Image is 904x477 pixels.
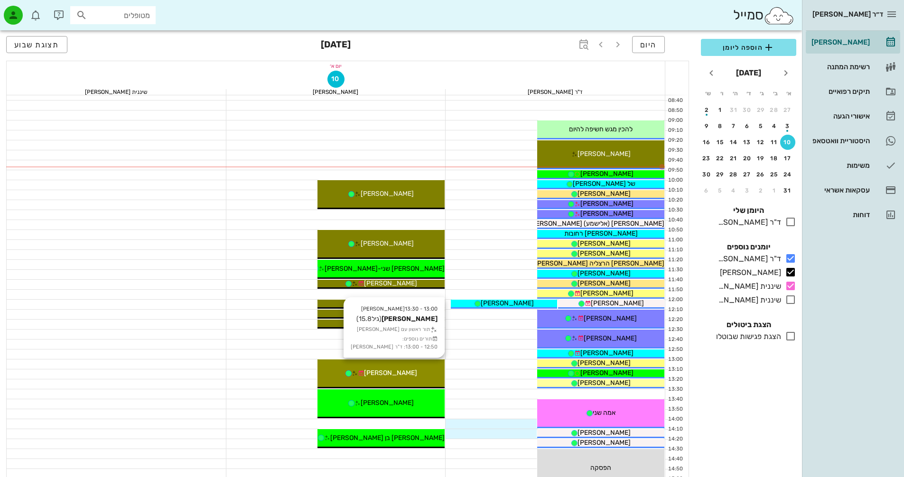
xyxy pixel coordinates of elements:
[361,399,414,407] span: [PERSON_NAME]
[578,190,631,198] span: [PERSON_NAME]
[708,42,789,53] span: הוספה ליומן
[810,63,870,71] div: רשימת המתנה
[767,135,782,150] button: 11
[713,123,728,129] div: 8
[753,107,768,113] div: 29
[726,107,741,113] div: 31
[740,151,755,166] button: 20
[740,135,755,150] button: 13
[699,183,714,198] button: 6
[726,183,741,198] button: 4
[327,71,345,88] button: 10
[780,102,795,118] button: 27
[364,369,417,377] span: [PERSON_NAME]
[665,156,685,165] div: 09:40
[740,187,755,194] div: 3
[806,105,900,128] a: אישורי הגעה
[767,123,782,129] div: 4
[767,155,782,162] div: 18
[665,296,685,304] div: 12:00
[753,139,768,146] div: 12
[591,299,644,307] span: [PERSON_NAME]
[713,119,728,134] button: 8
[806,154,900,177] a: משימות
[714,294,781,306] div: שיננית [PERSON_NAME]
[699,187,714,194] div: 6
[7,89,226,95] div: שיננית [PERSON_NAME]
[806,179,900,202] a: עסקאות אשראי
[753,155,768,162] div: 19
[578,279,631,287] span: [PERSON_NAME]
[753,187,768,194] div: 2
[593,409,615,417] span: אמה שני
[715,85,727,101] th: ו׳
[769,85,782,101] th: ב׳
[325,265,445,273] span: [PERSON_NAME] שני-[PERSON_NAME]
[713,107,728,113] div: 1
[665,366,685,374] div: 13:10
[767,171,782,178] div: 25
[665,326,685,334] div: 12:30
[699,107,714,113] div: 2
[701,319,796,330] h4: הצגת ביטולים
[713,167,728,182] button: 29
[753,171,768,178] div: 26
[767,119,782,134] button: 4
[806,129,900,152] a: היסטוריית וואטסאפ
[753,123,768,129] div: 5
[699,123,714,129] div: 9
[713,155,728,162] div: 22
[328,75,344,83] span: 10
[740,123,755,129] div: 6
[640,40,657,49] span: היום
[701,205,796,216] h4: היומן שלי
[810,88,870,95] div: תיקים רפואיים
[780,119,795,134] button: 3
[361,239,414,248] span: [PERSON_NAME]
[580,349,634,357] span: [PERSON_NAME]
[699,171,714,178] div: 30
[767,151,782,166] button: 18
[742,85,755,101] th: ד׳
[753,167,768,182] button: 26
[701,39,796,56] button: הוספה ליומן
[701,241,796,253] h4: יומנים נוספים
[665,286,685,294] div: 11:50
[740,119,755,134] button: 6
[564,229,638,238] span: [PERSON_NAME] רחובות
[767,183,782,198] button: 1
[590,464,611,472] span: הפסקה
[573,180,635,188] span: של [PERSON_NAME]
[665,306,685,314] div: 12:10
[699,139,714,146] div: 16
[578,359,631,367] span: [PERSON_NAME]
[713,102,728,118] button: 1
[665,336,685,344] div: 12:40
[584,314,637,322] span: [PERSON_NAME]
[699,151,714,166] button: 23
[665,166,685,174] div: 09:50
[780,123,795,129] div: 3
[780,139,795,146] div: 10
[767,139,782,146] div: 11
[714,281,781,292] div: שיננית [PERSON_NAME]
[665,455,685,463] div: 14:40
[28,8,34,13] span: תג
[665,226,685,234] div: 10:50
[740,102,755,118] button: 30
[806,203,900,226] a: דוחות
[665,196,685,204] div: 10:20
[580,210,634,218] span: [PERSON_NAME]
[753,151,768,166] button: 19
[780,187,795,194] div: 31
[726,123,741,129] div: 7
[780,107,795,113] div: 27
[584,334,637,342] span: [PERSON_NAME]
[665,266,685,274] div: 11:30
[446,89,665,95] div: ד"ר [PERSON_NAME]
[740,155,755,162] div: 20
[665,316,685,324] div: 12:20
[810,211,870,219] div: דוחות
[330,434,445,442] span: [PERSON_NAME] בן [PERSON_NAME]
[580,200,634,208] span: [PERSON_NAME]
